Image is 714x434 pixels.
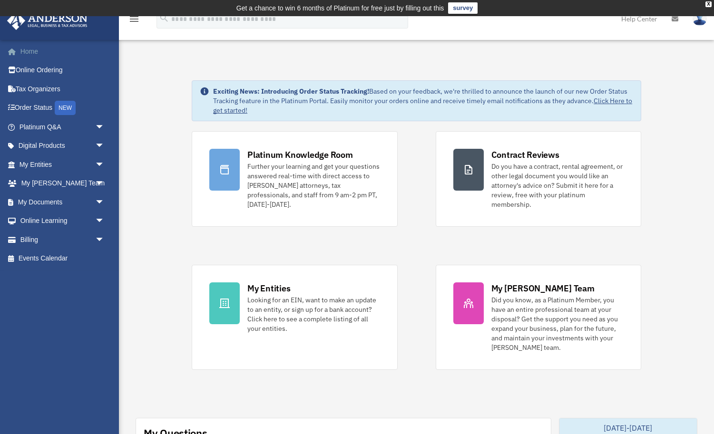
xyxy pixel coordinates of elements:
a: survey [448,2,478,14]
div: Do you have a contract, rental agreement, or other legal document you would like an attorney's ad... [491,162,624,209]
div: Looking for an EIN, want to make an update to an entity, or sign up for a bank account? Click her... [247,295,380,333]
span: arrow_drop_down [95,136,114,156]
a: Home [7,42,119,61]
img: User Pic [693,12,707,26]
div: close [705,1,712,7]
span: arrow_drop_down [95,212,114,231]
a: Click Here to get started! [213,96,632,115]
div: Did you know, as a Platinum Member, you have an entire professional team at your disposal? Get th... [491,295,624,352]
a: Online Learningarrow_drop_down [7,212,119,231]
strong: Exciting News: Introducing Order Status Tracking! [213,87,369,96]
a: Digital Productsarrow_drop_down [7,136,119,155]
a: Tax Organizers [7,79,119,98]
i: search [159,13,169,23]
span: arrow_drop_down [95,174,114,193]
div: Platinum Knowledge Room [247,149,353,161]
div: Contract Reviews [491,149,559,161]
a: Platinum Knowledge Room Further your learning and get your questions answered real-time with dire... [192,131,397,227]
a: Online Ordering [7,61,119,80]
div: My [PERSON_NAME] Team [491,282,595,294]
a: My Entitiesarrow_drop_down [7,155,119,174]
span: arrow_drop_down [95,230,114,250]
div: NEW [55,101,76,115]
a: My [PERSON_NAME] Teamarrow_drop_down [7,174,119,193]
span: arrow_drop_down [95,155,114,174]
a: Platinum Q&Aarrow_drop_down [7,117,119,136]
div: Based on your feedback, we're thrilled to announce the launch of our new Order Status Tracking fe... [213,87,633,115]
div: Further your learning and get your questions answered real-time with direct access to [PERSON_NAM... [247,162,380,209]
img: Anderson Advisors Platinum Portal [4,11,90,30]
a: My Entities Looking for an EIN, want to make an update to an entity, or sign up for a bank accoun... [192,265,397,370]
a: menu [128,17,140,25]
div: Get a chance to win 6 months of Platinum for free just by filling out this [236,2,444,14]
span: arrow_drop_down [95,193,114,212]
div: My Entities [247,282,290,294]
a: My Documentsarrow_drop_down [7,193,119,212]
i: menu [128,13,140,25]
a: Events Calendar [7,249,119,268]
a: My [PERSON_NAME] Team Did you know, as a Platinum Member, you have an entire professional team at... [436,265,641,370]
span: arrow_drop_down [95,117,114,137]
a: Contract Reviews Do you have a contract, rental agreement, or other legal document you would like... [436,131,641,227]
a: Order StatusNEW [7,98,119,118]
a: Billingarrow_drop_down [7,230,119,249]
